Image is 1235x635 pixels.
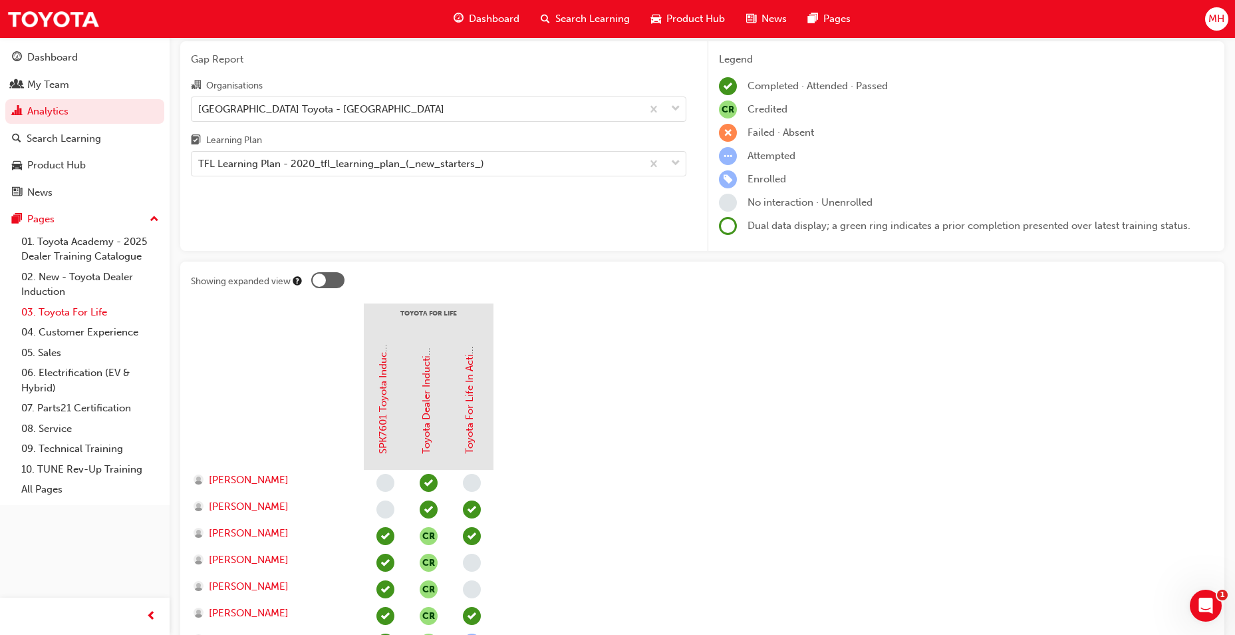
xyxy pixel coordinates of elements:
a: My Team [5,73,164,97]
div: Search Learning [27,131,101,146]
div: Legend [719,52,1214,67]
span: down-icon [671,155,680,172]
span: learningRecordVerb_COMPLETE-icon [376,580,394,598]
span: Dual data display; a green ring indicates a prior completion presented over latest training status. [748,220,1190,232]
img: Trak [7,4,100,34]
span: guage-icon [454,11,464,27]
span: [PERSON_NAME] [209,473,289,488]
span: Gap Report [191,52,686,67]
span: car-icon [651,11,661,27]
a: 04. Customer Experience [16,322,164,343]
div: News [27,185,53,200]
span: chart-icon [12,106,22,118]
span: [PERSON_NAME] [209,526,289,541]
div: Toyota For Life [364,304,493,337]
span: learningRecordVerb_ATTEND-icon [463,607,481,625]
span: Dashboard [469,11,519,27]
span: Failed · Absent [748,126,814,138]
span: [PERSON_NAME] [209,552,289,568]
a: Analytics [5,99,164,124]
span: Credited [748,103,787,115]
button: null-icon [420,607,438,625]
span: Pages [823,11,851,27]
button: null-icon [420,527,438,545]
span: No interaction · Unenrolled [748,196,873,208]
span: 1 [1217,590,1228,600]
span: Product Hub [666,11,725,27]
span: pages-icon [808,11,818,27]
div: TFL Learning Plan - 2020_tfl_learning_plan_(_new_starters_) [198,156,484,172]
a: [PERSON_NAME] [194,499,351,515]
a: Search Learning [5,126,164,151]
span: learningRecordVerb_NONE-icon [463,580,481,598]
span: [PERSON_NAME] [209,606,289,621]
a: SPK7601 Toyota Induction (eLearning) [377,279,389,454]
button: DashboardMy TeamAnalyticsSearch LearningProduct HubNews [5,43,164,207]
a: 03. Toyota For Life [16,302,164,323]
a: 02. New - Toyota Dealer Induction [16,267,164,302]
span: learningplan-icon [191,135,201,147]
span: pages-icon [12,214,22,226]
a: car-iconProduct Hub [640,5,736,33]
span: learningRecordVerb_COMPLETE-icon [376,527,394,545]
span: search-icon [12,133,21,145]
a: 07. Parts21 Certification [16,398,164,419]
a: 01. Toyota Academy - 2025 Dealer Training Catalogue [16,232,164,267]
span: organisation-icon [191,80,201,92]
span: people-icon [12,79,22,91]
span: learningRecordVerb_COMPLETE-icon [719,77,737,95]
a: news-iconNews [736,5,797,33]
span: guage-icon [12,52,22,64]
a: News [5,180,164,205]
span: learningRecordVerb_NONE-icon [463,554,481,572]
span: learningRecordVerb_ATTEMPT-icon [719,147,737,165]
a: 10. TUNE Rev-Up Training [16,459,164,480]
span: learningRecordVerb_ENROLL-icon [719,170,737,188]
span: learningRecordVerb_NONE-icon [463,474,481,492]
span: down-icon [671,101,680,118]
span: learningRecordVerb_NONE-icon [376,501,394,519]
span: learningRecordVerb_ATTEND-icon [463,501,481,519]
span: news-icon [12,187,22,199]
a: Product Hub [5,153,164,178]
a: Toyota For Life In Action - Virtual Classroom [464,250,476,454]
span: Completed · Attended · Passed [748,80,888,92]
a: [PERSON_NAME] [194,606,351,621]
a: 08. Service [16,419,164,439]
iframe: Intercom live chat [1190,590,1222,622]
span: news-icon [746,11,756,27]
a: 05. Sales [16,343,164,363]
span: [PERSON_NAME] [209,499,289,515]
div: Dashboard [27,50,78,65]
div: Pages [27,212,55,227]
a: 09. Technical Training [16,439,164,459]
span: car-icon [12,160,22,172]
button: Pages [5,207,164,232]
button: null-icon [420,554,438,572]
a: guage-iconDashboard [443,5,530,33]
div: My Team [27,77,69,93]
a: search-iconSearch Learning [530,5,640,33]
span: News [761,11,787,27]
a: [PERSON_NAME] [194,552,351,568]
span: search-icon [541,11,550,27]
span: [PERSON_NAME] [209,579,289,594]
div: [GEOGRAPHIC_DATA] Toyota - [GEOGRAPHIC_DATA] [198,101,444,116]
span: MH [1208,11,1224,27]
span: Enrolled [748,173,786,185]
span: null-icon [719,101,737,118]
button: MH [1205,7,1228,31]
div: Organisations [206,79,263,93]
button: null-icon [420,580,438,598]
a: [PERSON_NAME] [194,579,351,594]
div: Product Hub [27,158,86,173]
span: learningRecordVerb_COMPLETE-icon [376,607,394,625]
span: learningRecordVerb_PASS-icon [420,474,438,492]
a: Toyota Dealer Induction [420,343,432,454]
a: pages-iconPages [797,5,861,33]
